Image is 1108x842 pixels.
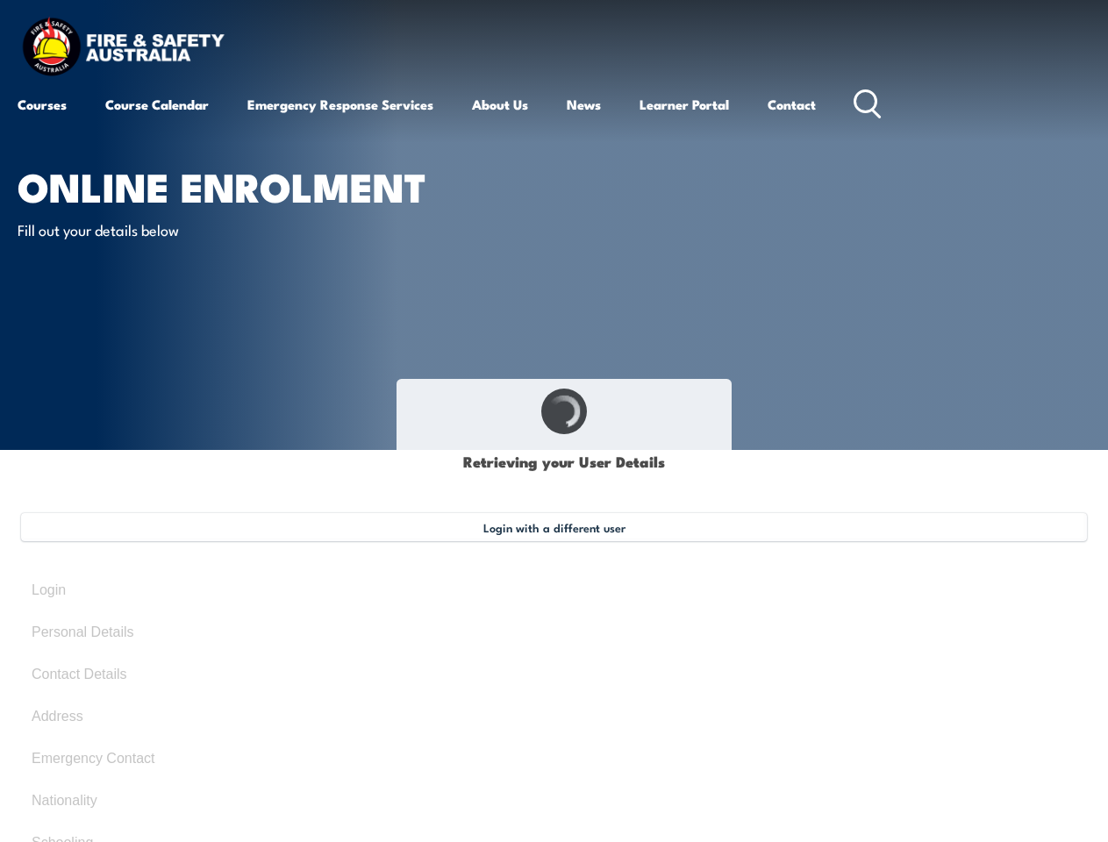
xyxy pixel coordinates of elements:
[18,219,338,239] p: Fill out your details below
[472,83,528,125] a: About Us
[247,83,433,125] a: Emergency Response Services
[567,83,601,125] a: News
[483,520,625,534] span: Login with a different user
[768,83,816,125] a: Contact
[18,168,451,203] h1: Online Enrolment
[18,83,67,125] a: Courses
[406,444,722,478] h1: Retrieving your User Details
[105,83,209,125] a: Course Calendar
[640,83,729,125] a: Learner Portal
